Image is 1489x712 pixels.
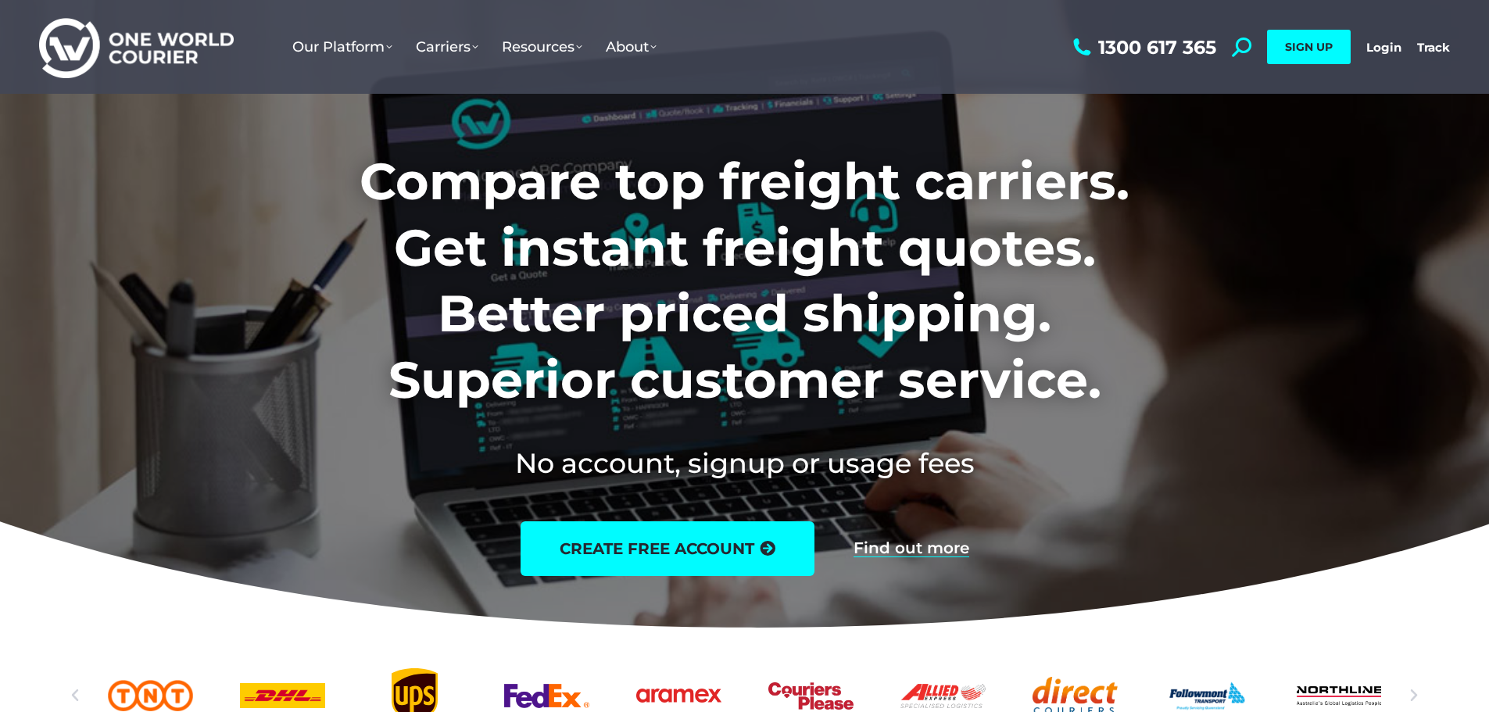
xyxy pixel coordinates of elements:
a: Our Platform [281,23,404,71]
a: create free account [521,521,814,576]
a: Resources [490,23,594,71]
a: 1300 617 365 [1069,38,1216,57]
a: About [594,23,668,71]
span: Carriers [416,38,478,55]
img: One World Courier [39,16,234,79]
span: Our Platform [292,38,392,55]
span: SIGN UP [1285,40,1333,54]
h1: Compare top freight carriers. Get instant freight quotes. Better priced shipping. Superior custom... [256,148,1233,413]
a: Carriers [404,23,490,71]
a: SIGN UP [1267,30,1351,64]
span: About [606,38,657,55]
a: Track [1417,40,1450,55]
span: Resources [502,38,582,55]
h2: No account, signup or usage fees [256,444,1233,482]
a: Login [1366,40,1401,55]
a: Find out more [854,540,969,557]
